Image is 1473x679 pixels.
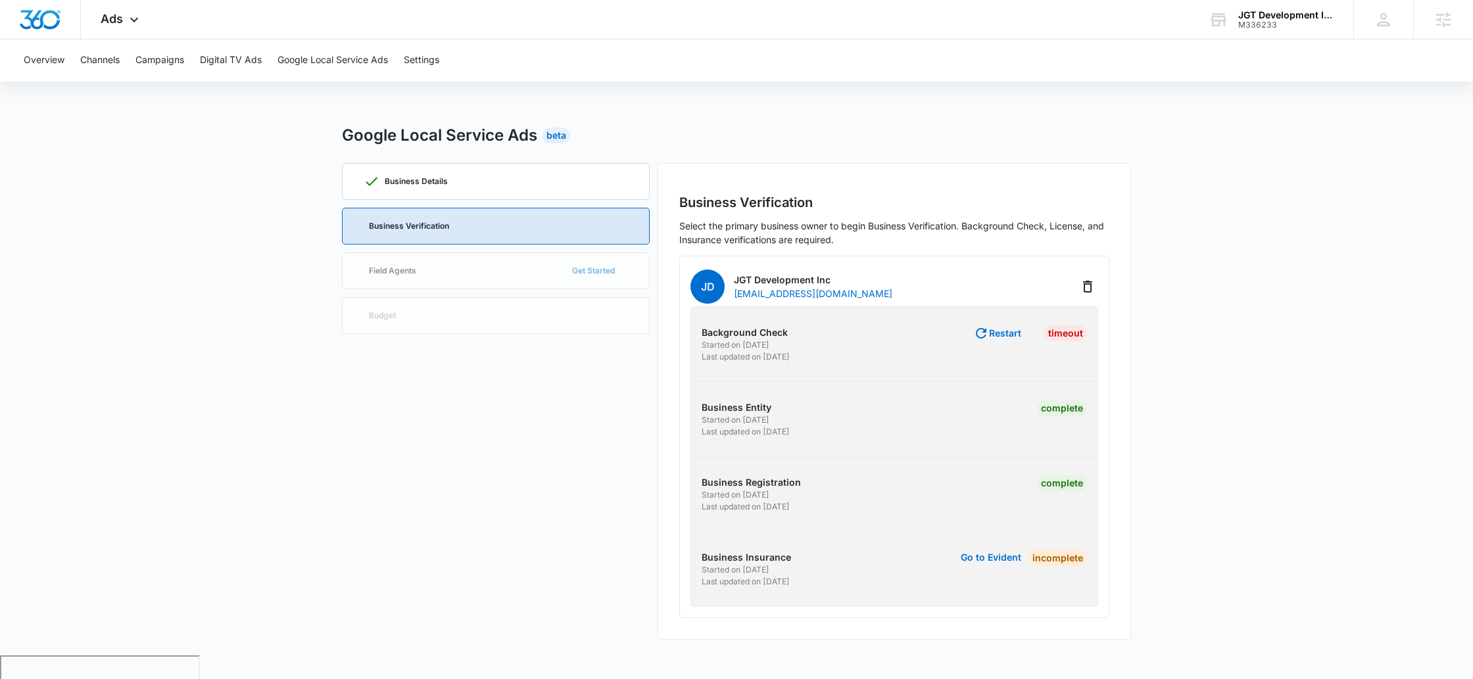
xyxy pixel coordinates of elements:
[1077,276,1098,297] button: Delete
[385,177,448,185] p: Business Details
[702,550,890,564] p: Business Insurance
[1238,20,1334,30] div: account id
[702,339,890,351] p: Started on [DATE]
[702,501,890,513] p: Last updated on [DATE]
[702,325,890,339] p: Background Check
[734,273,892,287] p: JGT Development Inc
[342,208,650,245] a: Business Verification
[702,576,890,588] p: Last updated on [DATE]
[342,163,650,200] a: Business Details
[702,414,890,426] p: Started on [DATE]
[200,39,262,82] button: Digital TV Ads
[690,269,725,304] span: JD
[702,475,890,489] p: Business Registration
[734,287,892,300] p: [EMAIL_ADDRESS][DOMAIN_NAME]
[973,325,1021,341] button: Restart
[702,400,890,414] p: Business Entity
[80,39,120,82] button: Channels
[1044,325,1087,341] div: Timeout
[135,39,184,82] button: Campaigns
[1238,10,1334,20] div: account name
[702,351,890,363] p: Last updated on [DATE]
[702,426,890,438] p: Last updated on [DATE]
[1028,550,1087,566] div: Incomplete
[1037,400,1087,416] div: Complete
[24,39,64,82] button: Overview
[961,553,1021,562] button: Go to Evident
[702,489,890,501] p: Started on [DATE]
[679,193,1109,212] h2: Business Verification
[101,12,123,26] span: Ads
[543,128,570,143] div: Beta
[404,39,439,82] button: Settings
[679,219,1109,246] p: Select the primary business owner to begin Business Verification. Background Check, License, and ...
[278,39,388,82] button: Google Local Service Ads
[702,564,890,576] p: Started on [DATE]
[1037,475,1087,491] div: Complete
[369,222,449,230] p: Business Verification
[342,124,537,147] h2: Google Local Service Ads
